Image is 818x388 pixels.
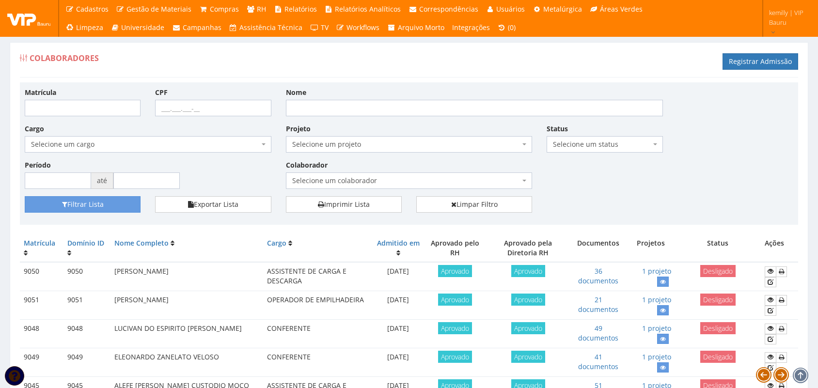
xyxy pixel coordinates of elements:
[570,234,626,262] th: Documentos
[114,238,169,248] a: Nome Completo
[419,4,478,14] span: Correspondências
[30,53,99,63] span: Colaboradores
[416,196,532,213] a: Limpar Filtro
[63,320,110,348] td: 9048
[700,351,736,363] span: Desligado
[126,4,191,14] span: Gestão de Materiais
[24,238,55,248] a: Matrícula
[508,23,516,32] span: (0)
[547,124,568,134] label: Status
[700,294,736,306] span: Desligado
[448,18,494,37] a: Integrações
[332,18,384,37] a: Workflows
[306,18,332,37] a: TV
[225,18,307,37] a: Assistência Técnica
[63,291,110,320] td: 9051
[76,4,109,14] span: Cadastros
[107,18,169,37] a: Universidade
[168,18,225,37] a: Campanhas
[486,234,570,262] th: Aprovado pela Diretoria RH
[511,265,545,277] span: Aprovado
[110,262,264,291] td: [PERSON_NAME]
[700,322,736,334] span: Desligado
[383,18,448,37] a: Arquivo Morto
[110,348,264,377] td: ELEONARDO ZANELATO VELOSO
[263,320,372,348] td: CONFERENTE
[155,88,168,97] label: CPF
[292,140,520,149] span: Selecione um projeto
[547,136,662,153] span: Selecione um status
[452,23,490,32] span: Integrações
[372,320,424,348] td: [DATE]
[578,266,618,285] a: 36 documentos
[578,295,618,314] a: 21 documentos
[263,348,372,377] td: CONFERENTE
[25,124,44,134] label: Cargo
[20,320,63,348] td: 9048
[91,172,113,189] span: até
[438,351,472,363] span: Aprovado
[263,291,372,320] td: OPERADOR DE EMPILHADEIRA
[424,234,486,262] th: Aprovado pelo RH
[121,23,164,32] span: Universidade
[511,322,545,334] span: Aprovado
[76,23,103,32] span: Limpeza
[321,23,329,32] span: TV
[438,294,472,306] span: Aprovado
[346,23,379,32] span: Workflows
[20,348,63,377] td: 9049
[377,238,420,248] a: Admitido em
[543,4,582,14] span: Metalúrgica
[25,196,141,213] button: Filtrar Lista
[761,234,798,262] th: Ações
[286,88,306,97] label: Nome
[110,320,264,348] td: LUCIVAN DO ESPIRITO [PERSON_NAME]
[286,196,402,213] a: Imprimir Lista
[675,234,761,262] th: Status
[553,140,650,149] span: Selecione um status
[286,136,533,153] span: Selecione um projeto
[626,234,675,262] th: Projetos
[210,4,239,14] span: Compras
[286,160,328,170] label: Colaborador
[642,352,671,361] a: 1 projeto
[25,88,56,97] label: Matrícula
[578,324,618,342] a: 49 documentos
[263,262,372,291] td: ASSISTENTE DE CARGA E DESCARGA
[496,4,525,14] span: Usuários
[267,238,286,248] a: Cargo
[31,140,259,149] span: Selecione um cargo
[257,4,266,14] span: RH
[20,262,63,291] td: 9050
[372,348,424,377] td: [DATE]
[494,18,520,37] a: (0)
[372,291,424,320] td: [DATE]
[239,23,302,32] span: Assistência Técnica
[723,53,798,70] a: Registrar Admissão
[600,4,643,14] span: Áreas Verdes
[372,262,424,291] td: [DATE]
[292,176,520,186] span: Selecione um colaborador
[110,291,264,320] td: [PERSON_NAME]
[642,266,671,276] a: 1 projeto
[438,265,472,277] span: Aprovado
[20,291,63,320] td: 9051
[25,136,271,153] span: Selecione um cargo
[155,100,271,116] input: ___.___.___-__
[286,172,533,189] span: Selecione um colaborador
[511,294,545,306] span: Aprovado
[284,4,317,14] span: Relatórios
[438,322,472,334] span: Aprovado
[335,4,401,14] span: Relatórios Analíticos
[286,124,311,134] label: Projeto
[67,238,104,248] a: Domínio ID
[7,11,51,26] img: logo
[398,23,444,32] span: Arquivo Morto
[155,196,271,213] button: Exportar Lista
[578,352,618,371] a: 41 documentos
[183,23,221,32] span: Campanhas
[769,8,805,27] span: kemilly | VIP Bauru
[25,160,51,170] label: Período
[642,295,671,304] a: 1 projeto
[700,265,736,277] span: Desligado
